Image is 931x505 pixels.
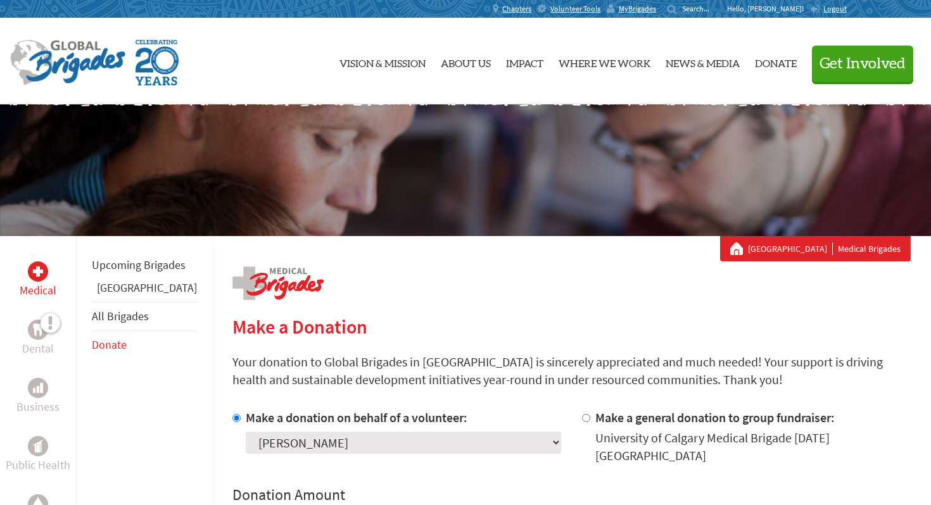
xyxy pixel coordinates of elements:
[812,46,913,82] button: Get Involved
[136,40,179,85] img: Global Brigades Celebrating 20 Years
[748,242,833,255] a: [GEOGRAPHIC_DATA]
[22,340,54,358] p: Dental
[619,4,656,14] span: MyBrigades
[97,280,197,295] a: [GEOGRAPHIC_DATA]
[595,409,835,425] label: Make a general donation to group fundraiser:
[33,266,43,277] img: Medical
[6,456,70,474] p: Public Health
[232,315,911,338] h2: Make a Donation
[682,4,718,13] input: Search...
[92,302,197,331] li: All Brigades
[246,409,467,425] label: Make a donation on behalf of a volunteer:
[727,4,810,14] p: Hello, [PERSON_NAME]!
[506,28,543,94] a: Impact
[33,440,43,452] img: Public Health
[28,261,48,282] div: Medical
[820,56,906,72] span: Get Involved
[730,242,901,255] div: Medical Brigades
[810,4,847,14] a: Logout
[441,28,491,94] a: About Us
[595,429,911,464] div: University of Calgary Medical Brigade [DATE] [GEOGRAPHIC_DATA]
[92,331,197,359] li: Donate
[339,28,426,94] a: Vision & Mission
[550,4,600,14] span: Volunteer Tools
[33,383,43,393] img: Business
[16,398,60,416] p: Business
[666,28,740,94] a: News & Media
[232,353,911,389] p: Your donation to Global Brigades in [GEOGRAPHIC_DATA] is sincerely appreciated and much needed! Y...
[92,309,149,323] a: All Brigades
[20,261,56,299] a: MedicalMedical
[10,40,125,85] img: Global Brigades Logo
[823,4,847,13] span: Logout
[232,485,911,505] h4: Donation Amount
[92,279,197,302] li: Panama
[20,282,56,299] p: Medical
[755,28,797,94] a: Donate
[6,436,70,474] a: Public HealthPublic Health
[16,378,60,416] a: BusinessBusiness
[92,251,197,279] li: Upcoming Brigades
[28,378,48,398] div: Business
[28,436,48,456] div: Public Health
[92,337,127,352] a: Donate
[33,323,43,335] img: Dental
[232,266,324,300] img: logo-medical.png
[92,258,186,272] a: Upcoming Brigades
[28,320,48,340] div: Dental
[559,28,650,94] a: Where We Work
[502,4,531,14] span: Chapters
[22,320,54,358] a: DentalDental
